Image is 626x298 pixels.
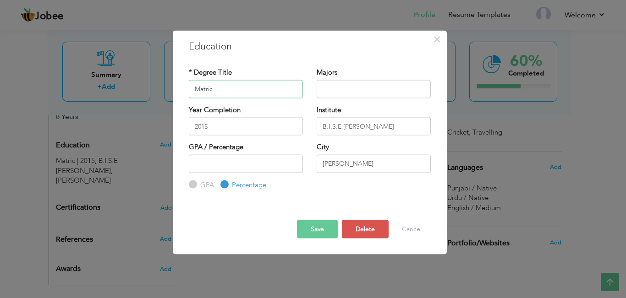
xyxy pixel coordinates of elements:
label: Majors [317,68,337,77]
label: Institute [317,105,341,114]
label: GPA / Percentage [189,142,243,152]
label: GPA [198,180,214,190]
button: Cancel [393,220,431,238]
button: Delete [342,220,389,238]
div: Add your educational degree. [56,136,172,186]
h3: Education [189,39,431,53]
label: City [317,142,329,152]
button: Close [430,32,445,46]
label: Year Completion [189,105,241,114]
span: × [433,31,441,47]
label: * Degree Title [189,68,232,77]
button: Save [297,220,338,238]
label: Percentage [230,180,266,190]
